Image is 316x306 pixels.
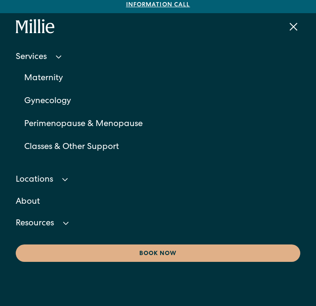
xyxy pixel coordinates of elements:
div: Services [16,53,47,62]
div: Locations [16,176,53,185]
div: Resources [16,219,54,228]
a: About [16,191,300,213]
div: Locations [16,171,300,190]
a: Book now [16,244,300,262]
div: Resources [16,214,300,233]
div: Services [16,48,300,67]
a: Classes & Other Support [24,136,300,159]
div: menu [283,17,300,37]
nav: Services [16,67,300,169]
a: home [16,19,55,34]
div: Book now [24,250,292,258]
a: Gynecology [24,90,300,113]
a: Perimenopause & Menopause [24,113,300,136]
a: Maternity [24,67,300,90]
